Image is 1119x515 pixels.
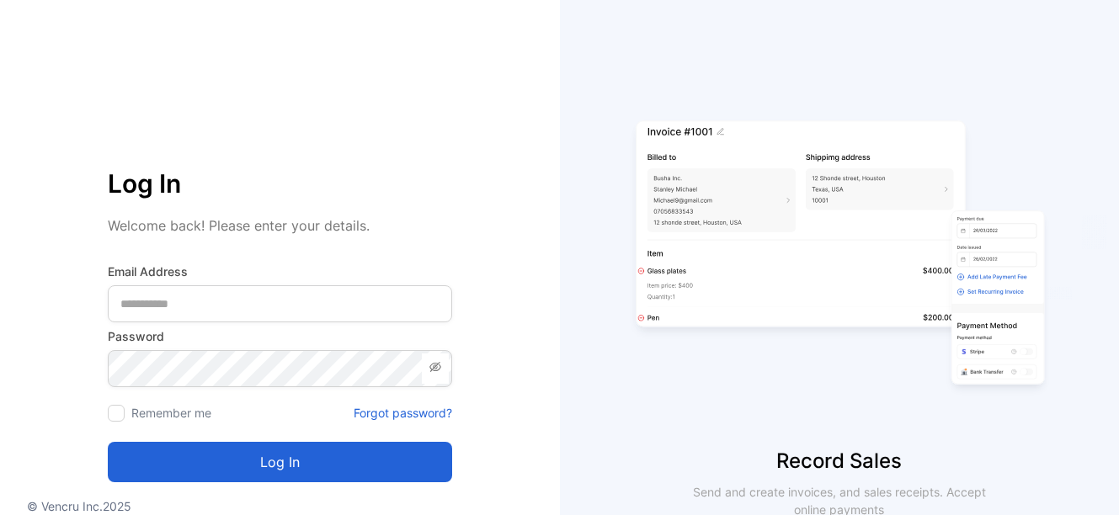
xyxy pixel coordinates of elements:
[108,215,452,236] p: Welcome back! Please enter your details.
[108,442,452,482] button: Log in
[108,67,192,158] img: vencru logo
[108,163,452,204] p: Log In
[108,263,452,280] label: Email Address
[354,404,452,422] a: Forgot password?
[629,67,1050,446] img: slider image
[131,406,211,420] label: Remember me
[108,327,452,345] label: Password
